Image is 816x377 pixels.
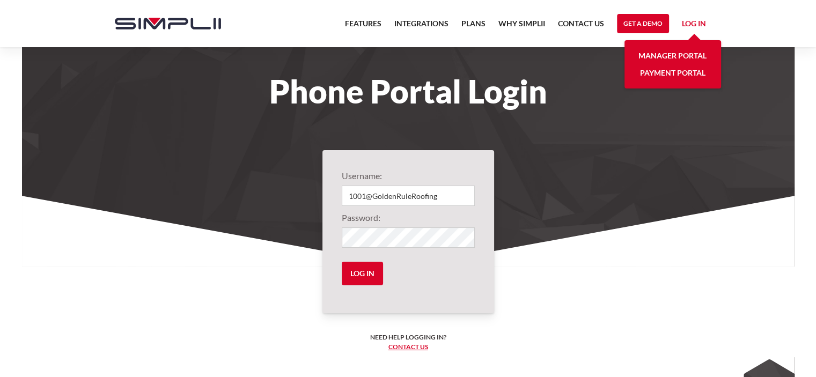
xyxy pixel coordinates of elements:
a: Log in [682,17,706,33]
a: Features [345,17,381,36]
a: Get a Demo [617,14,669,33]
label: Username: [342,169,475,182]
a: Manager Portal [638,47,707,64]
a: Why Simplii [498,17,545,36]
a: Contact US [558,17,604,36]
a: Payment Portal [640,64,705,82]
img: Simplii [115,18,221,29]
h1: Phone Portal Login [104,79,712,103]
h6: Need help logging in? ‍ [370,332,446,352]
a: Plans [461,17,486,36]
form: Login [342,169,475,294]
input: Log in [342,262,383,285]
a: Contact us [388,343,428,351]
label: Password: [342,211,475,224]
a: Integrations [394,17,449,36]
